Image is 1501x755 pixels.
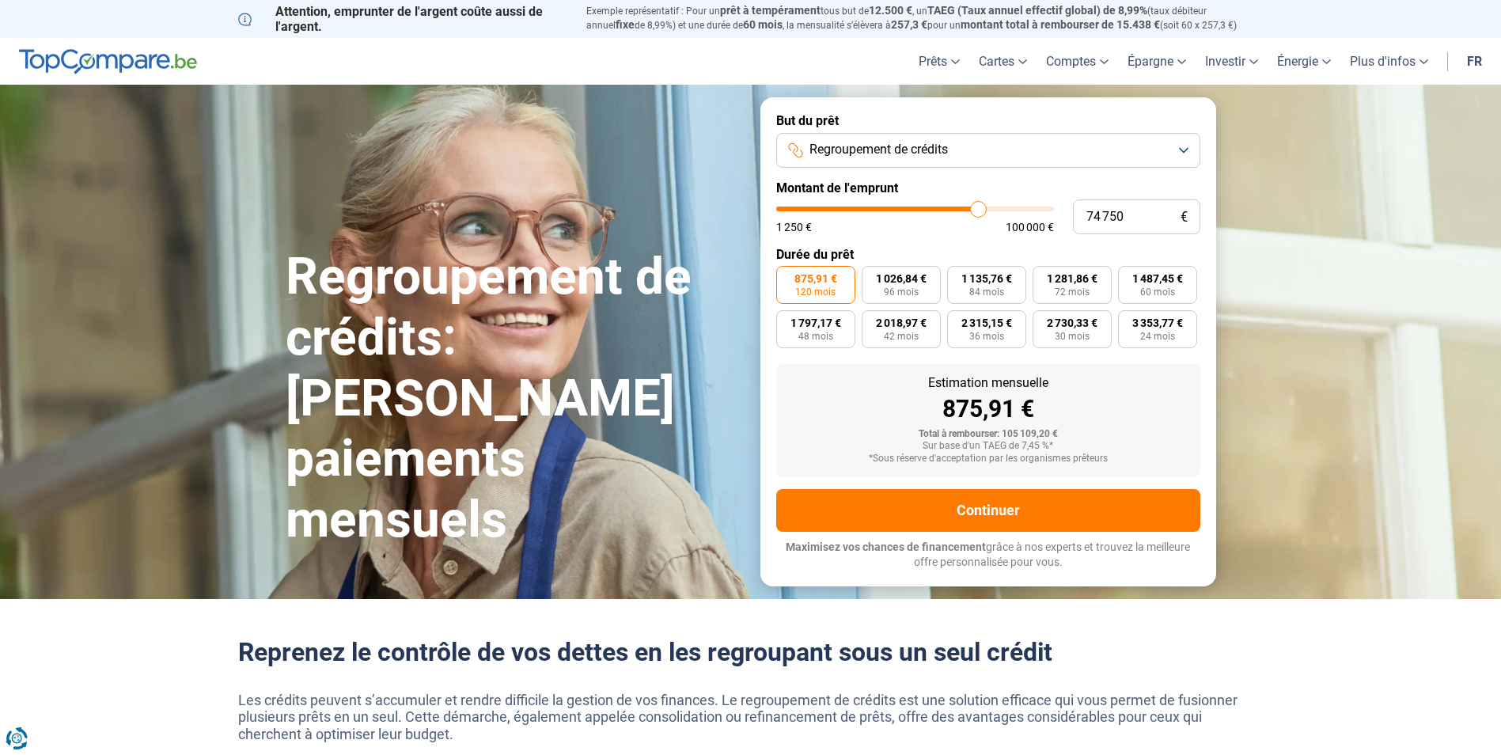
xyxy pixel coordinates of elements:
[776,180,1200,195] label: Montant de l'emprunt
[1047,317,1097,328] span: 2 730,33 €
[1118,38,1196,85] a: Épargne
[1140,332,1175,341] span: 24 mois
[1132,273,1183,284] span: 1 487,45 €
[1037,38,1118,85] a: Comptes
[809,141,948,158] span: Regroupement de crédits
[891,18,927,31] span: 257,3 €
[1268,38,1340,85] a: Énergie
[1055,287,1090,297] span: 72 mois
[969,38,1037,85] a: Cartes
[776,247,1200,262] label: Durée du prêt
[961,317,1012,328] span: 2 315,15 €
[961,18,1160,31] span: montant total à rembourser de 15.438 €
[789,441,1188,452] div: Sur base d'un TAEG de 7,45 %*
[776,489,1200,532] button: Continuer
[776,540,1200,571] p: grâce à nos experts et trouvez la meilleure offre personnalisée pour vous.
[969,287,1004,297] span: 84 mois
[1340,38,1438,85] a: Plus d'infos
[795,287,836,297] span: 120 mois
[790,317,841,328] span: 1 797,17 €
[1132,317,1183,328] span: 3 353,77 €
[743,18,783,31] span: 60 mois
[961,273,1012,284] span: 1 135,76 €
[586,4,1264,32] p: Exemple représentatif : Pour un tous but de , un (taux débiteur annuel de 8,99%) et une durée de ...
[927,4,1147,17] span: TAEG (Taux annuel effectif global) de 8,99%
[884,287,919,297] span: 96 mois
[1181,211,1188,224] span: €
[1140,287,1175,297] span: 60 mois
[776,133,1200,168] button: Regroupement de crédits
[1047,273,1097,284] span: 1 281,86 €
[238,637,1264,667] h2: Reprenez le contrôle de vos dettes en les regroupant sous un seul crédit
[789,377,1188,389] div: Estimation mensuelle
[909,38,969,85] a: Prêts
[776,113,1200,128] label: But du prêt
[869,4,912,17] span: 12.500 €
[776,222,812,233] span: 1 250 €
[1055,332,1090,341] span: 30 mois
[238,4,567,34] p: Attention, emprunter de l'argent coûte aussi de l'argent.
[19,49,197,74] img: TopCompare
[616,18,635,31] span: fixe
[1006,222,1054,233] span: 100 000 €
[884,332,919,341] span: 42 mois
[1196,38,1268,85] a: Investir
[876,317,927,328] span: 2 018,97 €
[969,332,1004,341] span: 36 mois
[789,453,1188,465] div: *Sous réserve d'acceptation par les organismes prêteurs
[876,273,927,284] span: 1 026,84 €
[286,247,741,551] h1: Regroupement de crédits: [PERSON_NAME] paiements mensuels
[1457,38,1492,85] a: fr
[238,692,1264,743] p: Les crédits peuvent s’accumuler et rendre difficile la gestion de vos finances. Le regroupement d...
[789,397,1188,421] div: 875,91 €
[720,4,821,17] span: prêt à tempérament
[786,541,986,553] span: Maximisez vos chances de financement
[789,429,1188,440] div: Total à rembourser: 105 109,20 €
[798,332,833,341] span: 48 mois
[794,273,837,284] span: 875,91 €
